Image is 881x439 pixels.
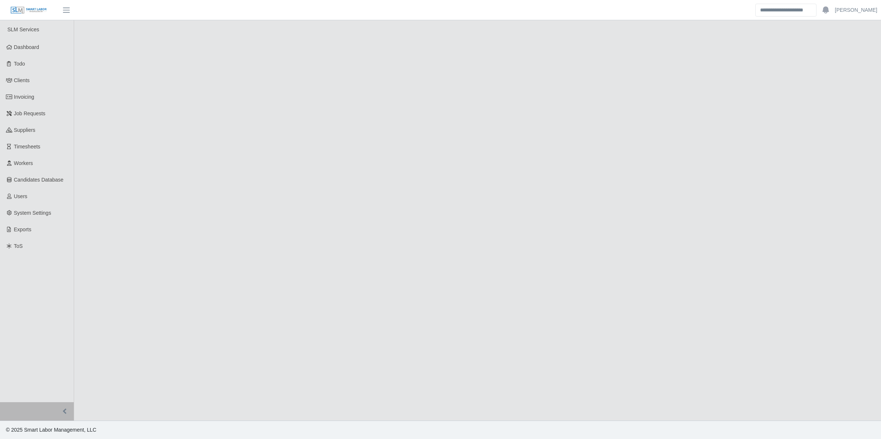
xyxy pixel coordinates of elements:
img: SLM Logo [10,6,47,14]
span: Suppliers [14,127,35,133]
span: SLM Services [7,27,39,32]
span: Todo [14,61,25,67]
span: Clients [14,77,30,83]
a: [PERSON_NAME] [835,6,877,14]
span: System Settings [14,210,51,216]
input: Search [755,4,816,17]
span: Workers [14,160,33,166]
span: Timesheets [14,144,41,150]
span: Job Requests [14,110,46,116]
span: Users [14,193,28,199]
span: Invoicing [14,94,34,100]
span: ToS [14,243,23,249]
span: Exports [14,226,31,232]
span: Candidates Database [14,177,64,183]
span: © 2025 Smart Labor Management, LLC [6,427,96,433]
span: Dashboard [14,44,39,50]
